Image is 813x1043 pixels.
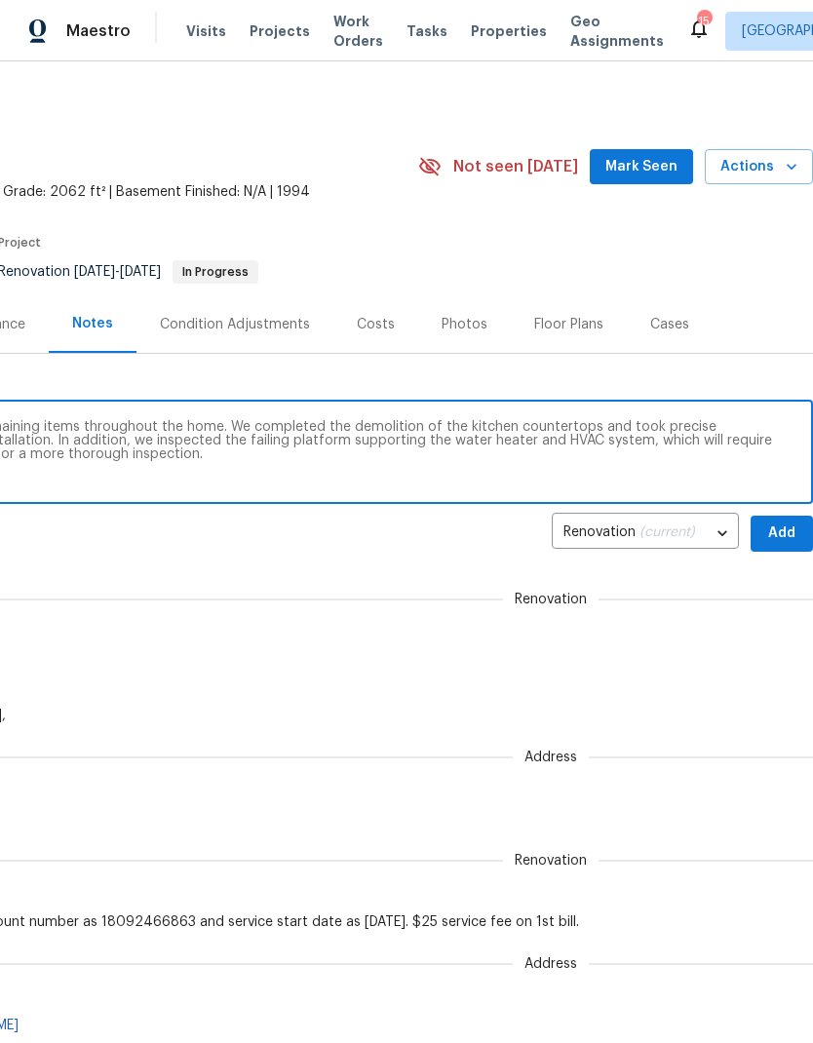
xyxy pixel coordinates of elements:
[534,315,603,334] div: Floor Plans
[650,315,689,334] div: Cases
[697,12,711,31] div: 15
[751,516,813,552] button: Add
[590,149,693,185] button: Mark Seen
[639,525,695,539] span: (current)
[74,265,115,279] span: [DATE]
[160,315,310,334] div: Condition Adjustments
[513,748,589,767] span: Address
[453,157,578,176] span: Not seen [DATE]
[513,954,589,974] span: Address
[72,314,113,333] div: Notes
[406,24,447,38] span: Tasks
[552,510,739,558] div: Renovation (current)
[186,21,226,41] span: Visits
[120,265,161,279] span: [DATE]
[357,315,395,334] div: Costs
[333,12,383,51] span: Work Orders
[766,521,797,546] span: Add
[503,851,599,870] span: Renovation
[174,266,256,278] span: In Progress
[705,149,813,185] button: Actions
[503,590,599,609] span: Renovation
[442,315,487,334] div: Photos
[66,21,131,41] span: Maestro
[74,265,161,279] span: -
[605,155,677,179] span: Mark Seen
[720,155,797,179] span: Actions
[570,12,664,51] span: Geo Assignments
[250,21,310,41] span: Projects
[471,21,547,41] span: Properties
